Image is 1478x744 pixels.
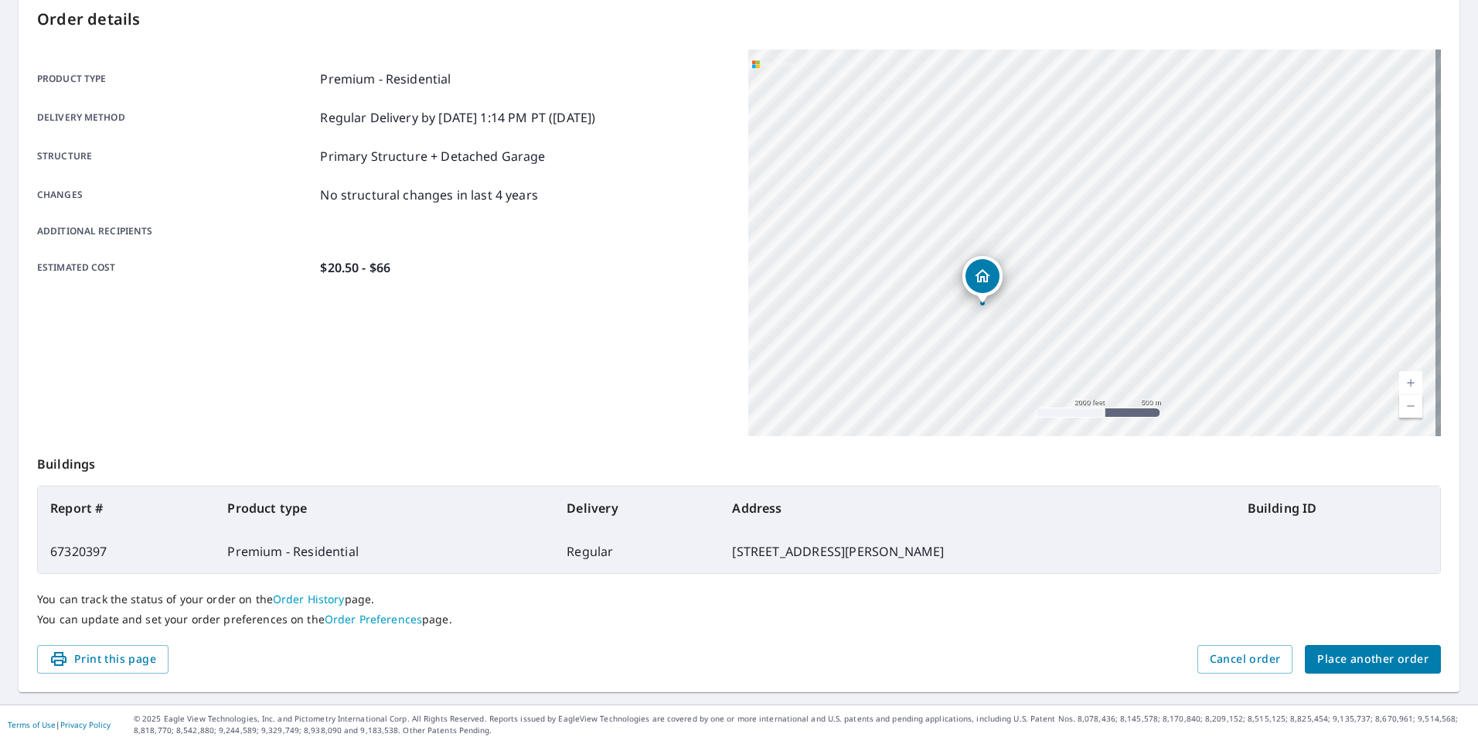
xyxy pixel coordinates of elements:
p: Order details [37,8,1441,31]
button: Cancel order [1197,645,1293,674]
span: Cancel order [1210,650,1281,669]
p: Product type [37,70,314,88]
p: Primary Structure + Detached Garage [320,147,545,166]
p: Premium - Residential [320,70,451,88]
p: You can update and set your order preferences on the page. [37,613,1441,626]
a: Order History [273,592,345,606]
a: Current Level 14, Zoom Out [1399,394,1422,418]
a: Terms of Use [8,719,56,730]
button: Place another order [1305,645,1441,674]
span: Place another order [1317,650,1429,669]
p: Estimated cost [37,258,314,277]
p: $20.50 - $66 [320,258,390,277]
p: Structure [37,147,314,166]
td: 67320397 [38,530,215,573]
button: Print this page [37,645,169,674]
a: Order Preferences [325,612,422,626]
a: Privacy Policy [60,719,111,730]
p: Changes [37,186,314,204]
p: Regular Delivery by [DATE] 1:14 PM PT ([DATE]) [320,108,595,127]
td: Regular [554,530,720,573]
th: Delivery [554,486,720,530]
p: No structural changes in last 4 years [320,186,538,204]
p: Additional recipients [37,224,314,238]
p: Buildings [37,436,1441,486]
p: Delivery method [37,108,314,127]
a: Current Level 14, Zoom In [1399,371,1422,394]
div: Dropped pin, building 1, Residential property, 522 Selfridge Rd Gansevoort, NY 12831 [962,256,1003,304]
th: Building ID [1235,486,1440,530]
p: You can track the status of your order on the page. [37,592,1441,606]
p: © 2025 Eagle View Technologies, Inc. and Pictometry International Corp. All Rights Reserved. Repo... [134,713,1470,736]
th: Address [720,486,1235,530]
p: | [8,720,111,729]
span: Print this page [49,650,156,669]
th: Report # [38,486,215,530]
th: Product type [215,486,554,530]
td: [STREET_ADDRESS][PERSON_NAME] [720,530,1235,573]
td: Premium - Residential [215,530,554,573]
